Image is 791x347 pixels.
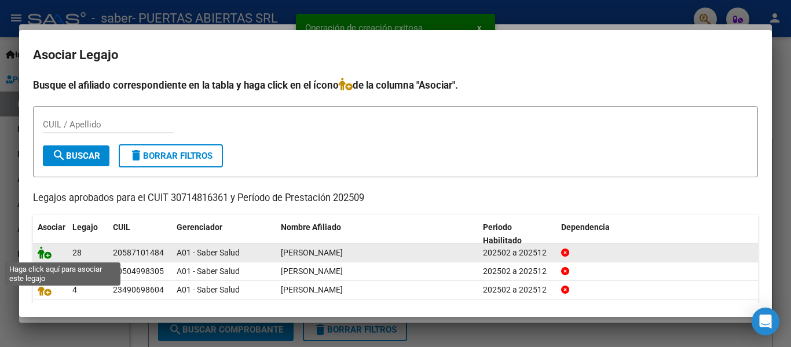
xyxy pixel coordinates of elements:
span: Borrar Filtros [129,151,213,161]
div: 23490698604 [113,283,164,297]
span: ORTIZ LUCIANO [281,266,343,276]
span: A01 - Saber Salud [177,266,240,276]
span: Nombre Afiliado [281,222,341,232]
mat-icon: search [52,148,66,162]
datatable-header-cell: Dependencia [556,215,759,253]
span: MATTERA JULIANA [281,285,343,294]
div: 20504998305 [113,265,164,278]
h2: Asociar Legajo [33,44,758,66]
datatable-header-cell: CUIL [108,215,172,253]
span: 21 [72,266,82,276]
datatable-header-cell: Gerenciador [172,215,276,253]
div: 202502 a 202512 [483,246,552,260]
h4: Busque el afiliado correspondiente en la tabla y haga click en el ícono de la columna "Asociar". [33,78,758,93]
span: 28 [72,248,82,257]
span: Asociar [38,222,65,232]
mat-icon: delete [129,148,143,162]
div: 202502 a 202512 [483,265,552,278]
datatable-header-cell: Nombre Afiliado [276,215,478,253]
datatable-header-cell: Periodo Habilitado [478,215,556,253]
span: PELAZAS LITARDO SIMON [281,248,343,257]
span: CUIL [113,222,130,232]
datatable-header-cell: Legajo [68,215,108,253]
span: Buscar [52,151,100,161]
span: 4 [72,285,77,294]
span: Periodo Habilitado [483,222,522,245]
button: Buscar [43,145,109,166]
p: Legajos aprobados para el CUIT 30714816361 y Período de Prestación 202509 [33,191,758,206]
button: Borrar Filtros [119,144,223,167]
span: Dependencia [561,222,610,232]
div: Open Intercom Messenger [752,308,779,335]
div: 20587101484 [113,246,164,260]
div: 202502 a 202512 [483,283,552,297]
span: A01 - Saber Salud [177,248,240,257]
span: Gerenciador [177,222,222,232]
datatable-header-cell: Asociar [33,215,68,253]
span: Legajo [72,222,98,232]
span: A01 - Saber Salud [177,285,240,294]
